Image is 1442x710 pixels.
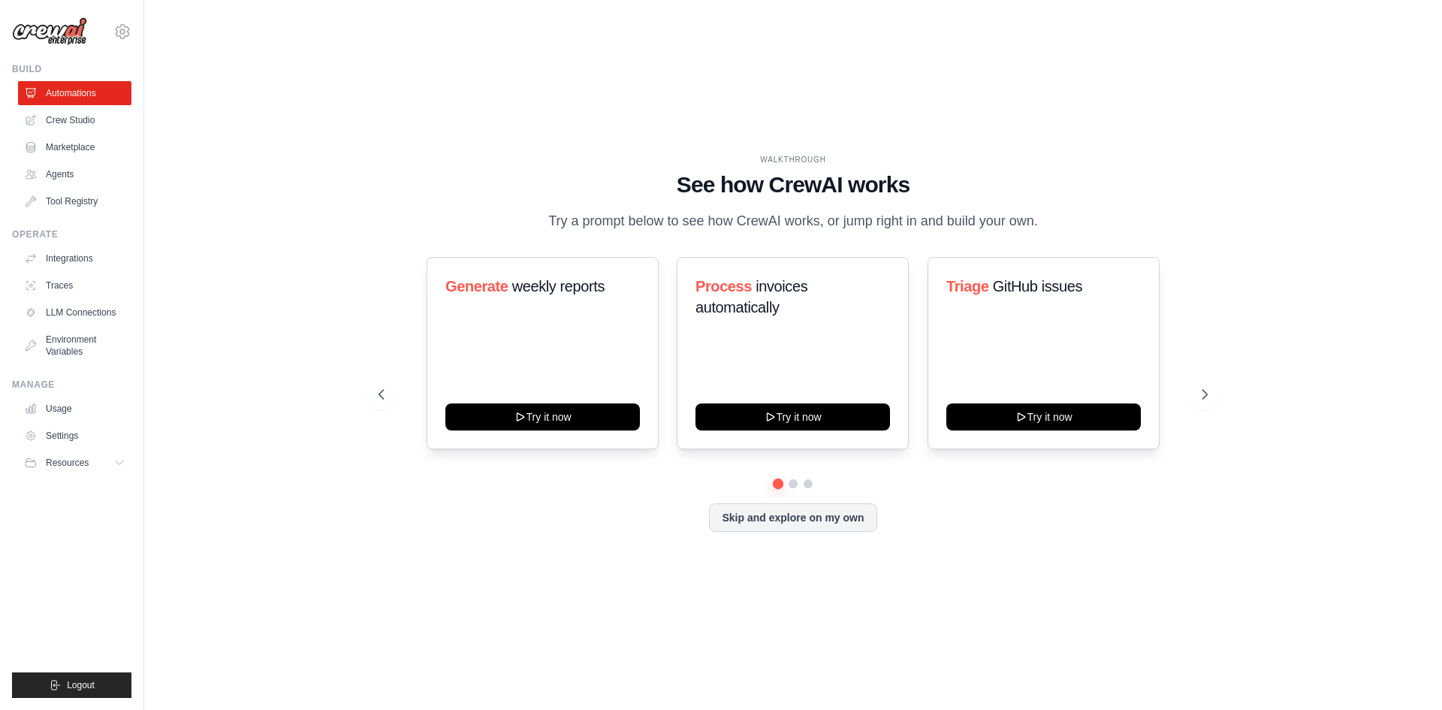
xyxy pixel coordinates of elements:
a: Environment Variables [18,328,131,364]
span: Process [695,278,752,295]
div: Build [12,63,131,75]
div: Manage [12,379,131,391]
a: Integrations [18,246,131,270]
div: Operate [12,228,131,240]
a: Traces [18,273,131,298]
a: Tool Registry [18,189,131,213]
span: Triage [946,278,989,295]
button: Skip and explore on my own [709,503,876,532]
a: Settings [18,424,131,448]
span: GitHub issues [992,278,1081,295]
span: Resources [46,457,89,469]
button: Try it now [445,403,640,431]
span: weekly reports [512,278,605,295]
button: Resources [18,451,131,475]
a: LLM Connections [18,301,131,325]
a: Crew Studio [18,108,131,132]
p: Try a prompt below to see how CrewAI works, or jump right in and build your own. [541,210,1045,232]
span: Logout [67,679,95,691]
span: Generate [445,278,508,295]
a: Agents [18,162,131,186]
button: Try it now [946,403,1141,431]
button: Logout [12,672,131,698]
h1: See how CrewAI works [379,171,1208,198]
div: WALKTHROUGH [379,154,1208,165]
span: invoices automatically [695,278,807,316]
button: Try it now [695,403,890,431]
a: Usage [18,397,131,421]
img: Logo [12,17,87,46]
a: Marketplace [18,135,131,159]
a: Automations [18,81,131,105]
